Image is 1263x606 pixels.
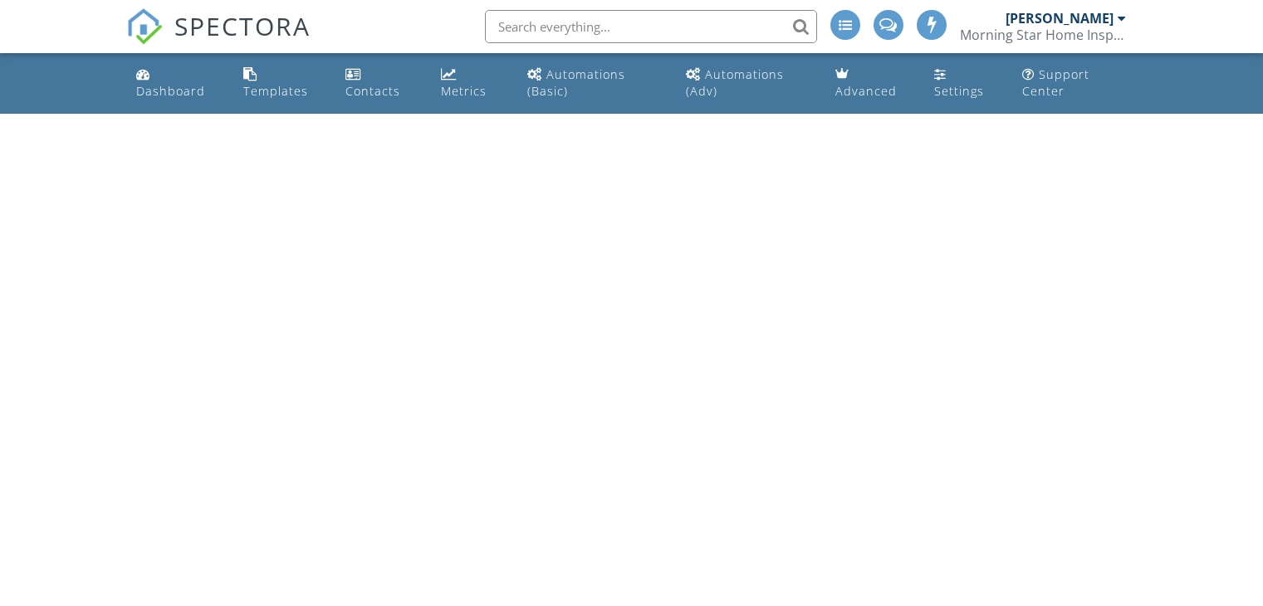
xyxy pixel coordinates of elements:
div: Automations (Adv) [686,66,784,99]
a: Templates [237,60,326,107]
div: Contacts [345,83,400,99]
a: Contacts [339,60,421,107]
a: Support Center [1016,60,1133,107]
a: Automations (Advanced) [679,60,815,107]
div: Support Center [1022,66,1089,99]
span: SPECTORA [174,8,311,43]
div: Morning Star Home Inspection [960,27,1126,43]
a: Settings [928,60,1001,107]
div: Templates [243,83,308,99]
a: Metrics [434,60,507,107]
a: Automations (Basic) [521,60,666,107]
div: Automations (Basic) [527,66,625,99]
div: Settings [934,83,984,99]
div: Metrics [441,83,487,99]
div: Dashboard [136,83,205,99]
a: SPECTORA [126,22,311,57]
div: Advanced [835,83,897,99]
a: Advanced [829,60,914,107]
a: Dashboard [130,60,223,107]
img: The Best Home Inspection Software - Spectora [126,8,163,45]
input: Search everything... [485,10,817,43]
div: [PERSON_NAME] [1006,10,1114,27]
